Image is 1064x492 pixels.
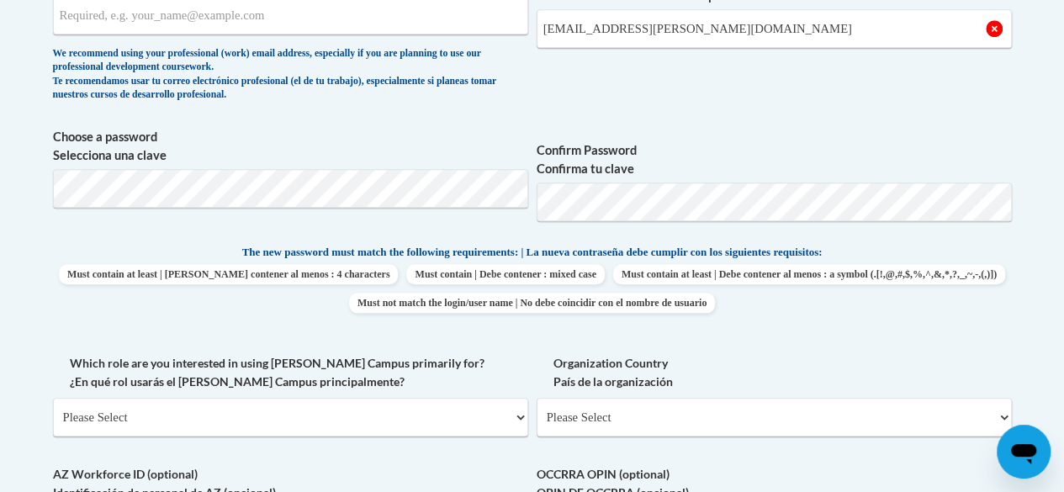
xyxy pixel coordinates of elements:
[59,264,398,284] span: Must contain at least | [PERSON_NAME] contener al menos : 4 characters
[406,264,604,284] span: Must contain | Debe contener : mixed case
[53,354,528,391] label: Which role are you interested in using [PERSON_NAME] Campus primarily for? ¿En qué rol usarás el ...
[537,9,1012,48] input: Required
[613,264,1005,284] span: Must contain at least | Debe contener al menos : a symbol (.[!,@,#,$,%,^,&,*,?,_,~,-,(,)])
[349,293,715,313] span: Must not match the login/user name | No debe coincidir con el nombre de usuario
[53,128,528,165] label: Choose a password Selecciona una clave
[537,141,1012,178] label: Confirm Password Confirma tu clave
[242,245,823,260] span: The new password must match the following requirements: | La nueva contraseña debe cumplir con lo...
[997,425,1051,479] iframe: Button to launch messaging window
[537,354,1012,391] label: Organization Country País de la organización
[53,47,528,103] div: We recommend using your professional (work) email address, especially if you are planning to use ...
